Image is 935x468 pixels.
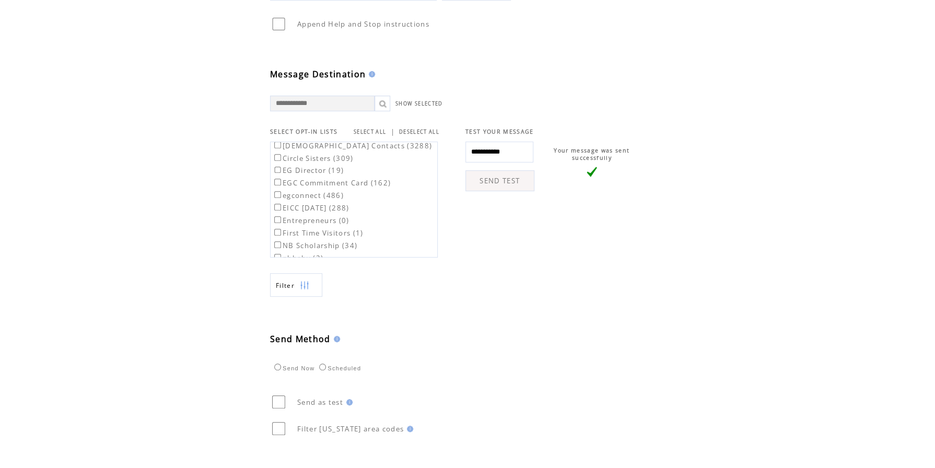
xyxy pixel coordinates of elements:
[274,216,281,223] input: Entrepreneurs (0)
[274,142,281,148] input: [DEMOGRAPHIC_DATA] Contacts (3288)
[331,336,340,342] img: help.gif
[317,365,361,371] label: Scheduled
[270,68,366,80] span: Message Destination
[272,228,364,238] label: First Time Visitors (1)
[274,191,281,198] input: egconnect (486)
[272,365,314,371] label: Send Now
[274,179,281,185] input: EGC Commitment Card (162)
[300,274,309,297] img: filters.png
[274,241,281,248] input: NB Scholarship (34)
[319,364,326,370] input: Scheduled
[395,100,442,107] a: SHOW SELECTED
[343,399,353,405] img: help.gif
[274,154,281,161] input: Circle Sisters (309)
[274,204,281,210] input: EICC [DATE] (288)
[272,178,391,188] label: EGC Commitment Card (162)
[276,281,295,290] span: Show filters
[272,191,344,200] label: egconnect (486)
[404,426,413,432] img: help.gif
[274,167,281,173] input: EG Director (19)
[354,128,386,135] a: SELECT ALL
[274,364,281,370] input: Send Now
[399,128,439,135] a: DESELECT ALL
[366,71,375,77] img: help.gif
[272,203,349,213] label: EICC [DATE] (288)
[465,170,534,191] a: SEND TEST
[272,154,354,163] label: Circle Sisters (309)
[465,128,534,135] span: TEST YOUR MESSAGE
[272,253,323,263] label: nbbaby (2)
[270,128,337,135] span: SELECT OPT-IN LISTS
[274,254,281,261] input: nbbaby (2)
[587,167,597,177] img: vLarge.png
[272,241,357,250] label: NB Scholarship (34)
[297,424,404,434] span: Filter [US_STATE] area codes
[390,127,394,136] span: |
[297,397,343,407] span: Send as test
[274,229,281,236] input: First Time Visitors (1)
[554,147,629,161] span: Your message was sent successfully
[270,273,322,297] a: Filter
[272,216,349,225] label: Entrepreneurs (0)
[272,141,432,150] label: [DEMOGRAPHIC_DATA] Contacts (3288)
[297,19,429,29] span: Append Help and Stop instructions
[272,166,344,175] label: EG Director (19)
[270,333,331,345] span: Send Method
